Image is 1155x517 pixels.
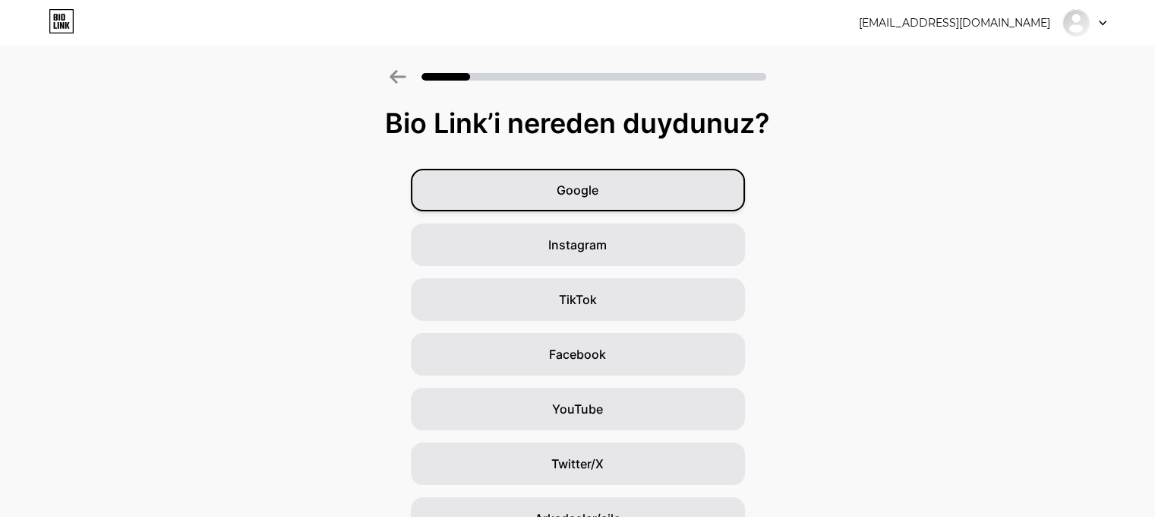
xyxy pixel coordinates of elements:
[548,237,607,252] font: Instagram
[549,347,606,362] font: Facebook
[551,456,604,471] font: Twitter/X
[557,182,598,198] font: Google
[1062,8,1090,37] img: Alpaslan altan
[859,16,1050,30] font: [EMAIL_ADDRESS][DOMAIN_NAME]
[552,401,603,417] font: YouTube
[559,292,597,307] font: TikTok
[385,106,770,140] font: Bio Link’i nereden duydunuz?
